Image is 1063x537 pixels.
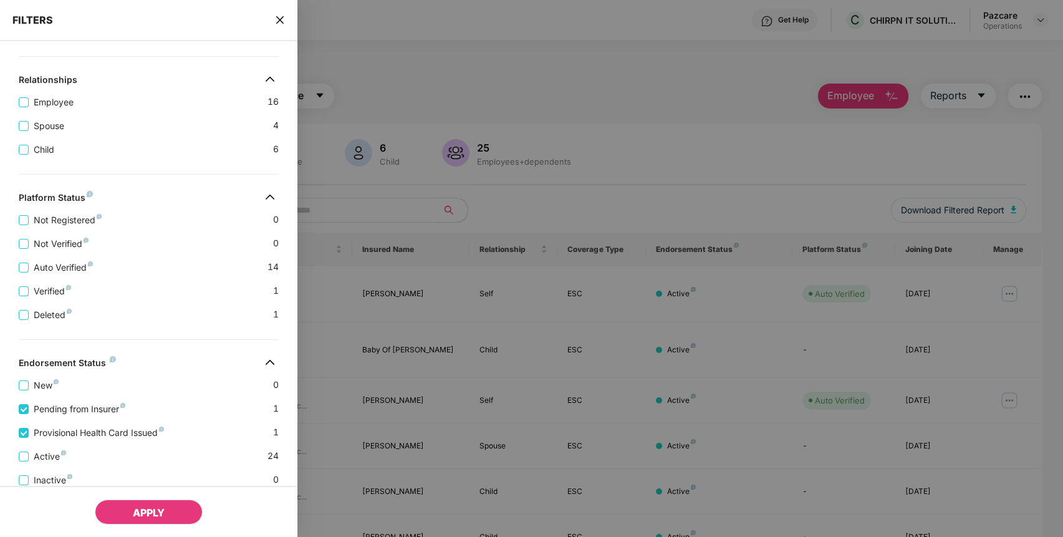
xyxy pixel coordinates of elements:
img: svg+xml;base64,PHN2ZyB4bWxucz0iaHR0cDovL3d3dy53My5vcmcvMjAwMC9zdmciIHdpZHRoPSI4IiBoZWlnaHQ9IjgiIH... [97,214,102,219]
span: Active [29,450,71,463]
span: FILTERS [12,14,53,26]
span: Employee [29,95,79,109]
img: svg+xml;base64,PHN2ZyB4bWxucz0iaHR0cDovL3d3dy53My5vcmcvMjAwMC9zdmciIHdpZHRoPSI4IiBoZWlnaHQ9IjgiIH... [66,285,71,290]
span: 1 [273,425,279,440]
span: 0 [273,236,279,251]
span: 6 [273,142,279,157]
img: svg+xml;base64,PHN2ZyB4bWxucz0iaHR0cDovL3d3dy53My5vcmcvMjAwMC9zdmciIHdpZHRoPSI4IiBoZWlnaHQ9IjgiIH... [61,450,66,455]
img: svg+xml;base64,PHN2ZyB4bWxucz0iaHR0cDovL3d3dy53My5vcmcvMjAwMC9zdmciIHdpZHRoPSI4IiBoZWlnaHQ9IjgiIH... [67,309,72,314]
span: Spouse [29,119,69,133]
span: Not Verified [29,237,94,251]
span: New [29,379,64,392]
div: Platform Status [19,192,93,207]
div: Relationships [19,74,77,89]
img: svg+xml;base64,PHN2ZyB4bWxucz0iaHR0cDovL3d3dy53My5vcmcvMjAwMC9zdmciIHdpZHRoPSIzMiIgaGVpZ2h0PSIzMi... [260,352,280,372]
span: 1 [273,284,279,298]
span: 4 [273,119,279,133]
div: Endorsement Status [19,357,116,372]
img: svg+xml;base64,PHN2ZyB4bWxucz0iaHR0cDovL3d3dy53My5vcmcvMjAwMC9zdmciIHdpZHRoPSI4IiBoZWlnaHQ9IjgiIH... [88,261,93,266]
button: APPLY [95,500,203,525]
img: svg+xml;base64,PHN2ZyB4bWxucz0iaHR0cDovL3d3dy53My5vcmcvMjAwMC9zdmciIHdpZHRoPSI4IiBoZWlnaHQ9IjgiIH... [159,427,164,432]
img: svg+xml;base64,PHN2ZyB4bWxucz0iaHR0cDovL3d3dy53My5vcmcvMjAwMC9zdmciIHdpZHRoPSIzMiIgaGVpZ2h0PSIzMi... [260,187,280,207]
span: 0 [273,473,279,487]
span: 14 [267,260,279,274]
img: svg+xml;base64,PHN2ZyB4bWxucz0iaHR0cDovL3d3dy53My5vcmcvMjAwMC9zdmciIHdpZHRoPSI4IiBoZWlnaHQ9IjgiIH... [120,403,125,408]
span: 24 [267,449,279,463]
span: close [275,14,285,26]
span: 16 [267,95,279,109]
span: APPLY [133,506,165,519]
img: svg+xml;base64,PHN2ZyB4bWxucz0iaHR0cDovL3d3dy53My5vcmcvMjAwMC9zdmciIHdpZHRoPSI4IiBoZWlnaHQ9IjgiIH... [84,238,89,243]
span: 1 [273,307,279,322]
span: 0 [273,378,279,392]
img: svg+xml;base64,PHN2ZyB4bWxucz0iaHR0cDovL3d3dy53My5vcmcvMjAwMC9zdmciIHdpZHRoPSI4IiBoZWlnaHQ9IjgiIH... [110,356,116,362]
span: Verified [29,284,76,298]
span: Not Registered [29,213,107,227]
span: Pending from Insurer [29,402,130,416]
span: Provisional Health Card Issued [29,426,169,440]
span: Deleted [29,308,77,322]
img: svg+xml;base64,PHN2ZyB4bWxucz0iaHR0cDovL3d3dy53My5vcmcvMjAwMC9zdmciIHdpZHRoPSIzMiIgaGVpZ2h0PSIzMi... [260,69,280,89]
span: Child [29,143,59,157]
span: 0 [273,213,279,227]
img: svg+xml;base64,PHN2ZyB4bWxucz0iaHR0cDovL3d3dy53My5vcmcvMjAwMC9zdmciIHdpZHRoPSI4IiBoZWlnaHQ9IjgiIH... [67,474,72,479]
span: 1 [273,402,279,416]
img: svg+xml;base64,PHN2ZyB4bWxucz0iaHR0cDovL3d3dy53My5vcmcvMjAwMC9zdmciIHdpZHRoPSI4IiBoZWlnaHQ9IjgiIH... [87,191,93,197]
img: svg+xml;base64,PHN2ZyB4bWxucz0iaHR0cDovL3d3dy53My5vcmcvMjAwMC9zdmciIHdpZHRoPSI4IiBoZWlnaHQ9IjgiIH... [54,379,59,384]
span: Auto Verified [29,261,98,274]
span: Inactive [29,473,77,487]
